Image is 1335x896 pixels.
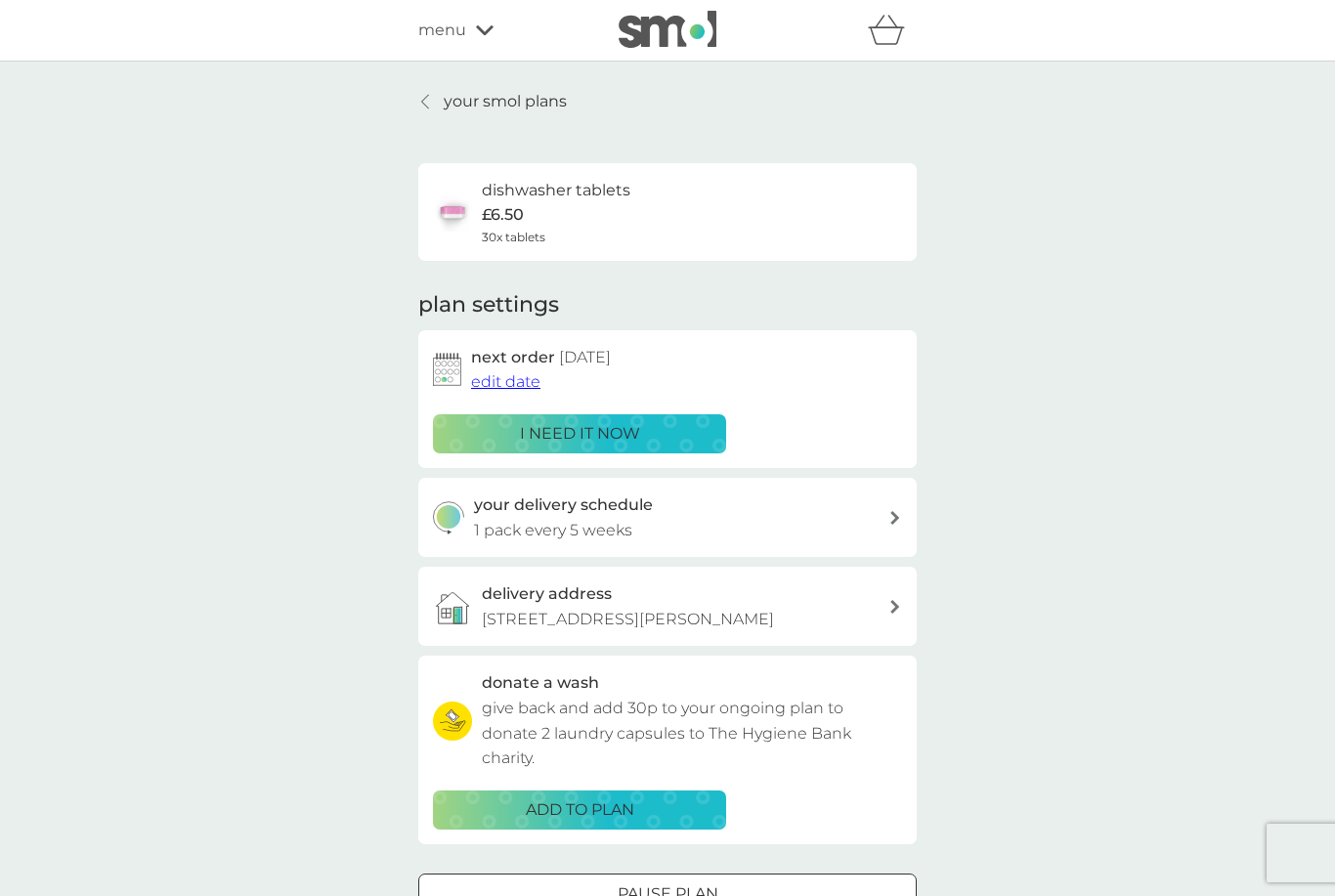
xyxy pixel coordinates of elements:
h2: next order [471,345,611,370]
p: i need it now [520,421,640,447]
p: ADD TO PLAN [526,797,634,823]
img: smol [619,11,716,48]
div: basket [868,11,917,50]
p: [STREET_ADDRESS][PERSON_NAME] [482,607,774,632]
span: menu [418,18,466,43]
button: your delivery schedule1 pack every 5 weeks [418,478,917,557]
img: dishwasher tablets [433,192,472,232]
a: delivery address[STREET_ADDRESS][PERSON_NAME] [418,567,917,646]
p: your smol plans [444,89,567,114]
button: i need it now [433,414,726,453]
h3: delivery address [482,581,612,607]
span: 30x tablets [482,228,545,246]
span: [DATE] [559,348,611,366]
h3: donate a wash [482,670,599,696]
h3: your delivery schedule [474,492,653,518]
p: 1 pack every 5 weeks [474,518,632,543]
h6: dishwasher tablets [482,178,630,203]
p: £6.50 [482,202,524,228]
a: your smol plans [418,89,567,114]
p: give back and add 30p to your ongoing plan to donate 2 laundry capsules to The Hygiene Bank charity. [482,696,902,771]
h2: plan settings [418,290,559,320]
button: edit date [471,369,540,395]
button: ADD TO PLAN [433,790,726,830]
span: edit date [471,372,540,391]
